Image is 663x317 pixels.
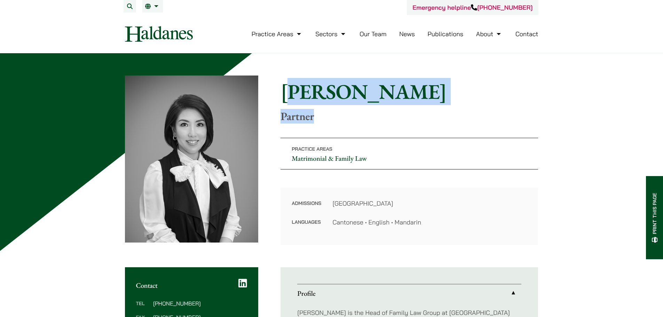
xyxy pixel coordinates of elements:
[292,154,367,163] a: Matrimonial & Family Law
[292,217,321,227] dt: Languages
[136,301,150,315] dt: Tel
[292,199,321,217] dt: Admissions
[281,79,538,104] h1: [PERSON_NAME]
[476,30,503,38] a: About
[428,30,464,38] a: Publications
[399,30,415,38] a: News
[281,110,538,123] p: Partner
[252,30,303,38] a: Practice Areas
[515,30,538,38] a: Contact
[145,3,160,9] a: EN
[125,26,193,42] img: Logo of Haldanes
[332,217,527,227] dd: Cantonese • English • Mandarin
[297,284,521,302] a: Profile
[332,199,527,208] dd: [GEOGRAPHIC_DATA]
[292,146,332,152] span: Practice Areas
[136,281,247,290] h2: Contact
[315,30,347,38] a: Sectors
[360,30,386,38] a: Our Team
[153,301,247,306] dd: [PHONE_NUMBER]
[238,278,247,288] a: LinkedIn
[412,3,532,11] a: Emergency helpline[PHONE_NUMBER]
